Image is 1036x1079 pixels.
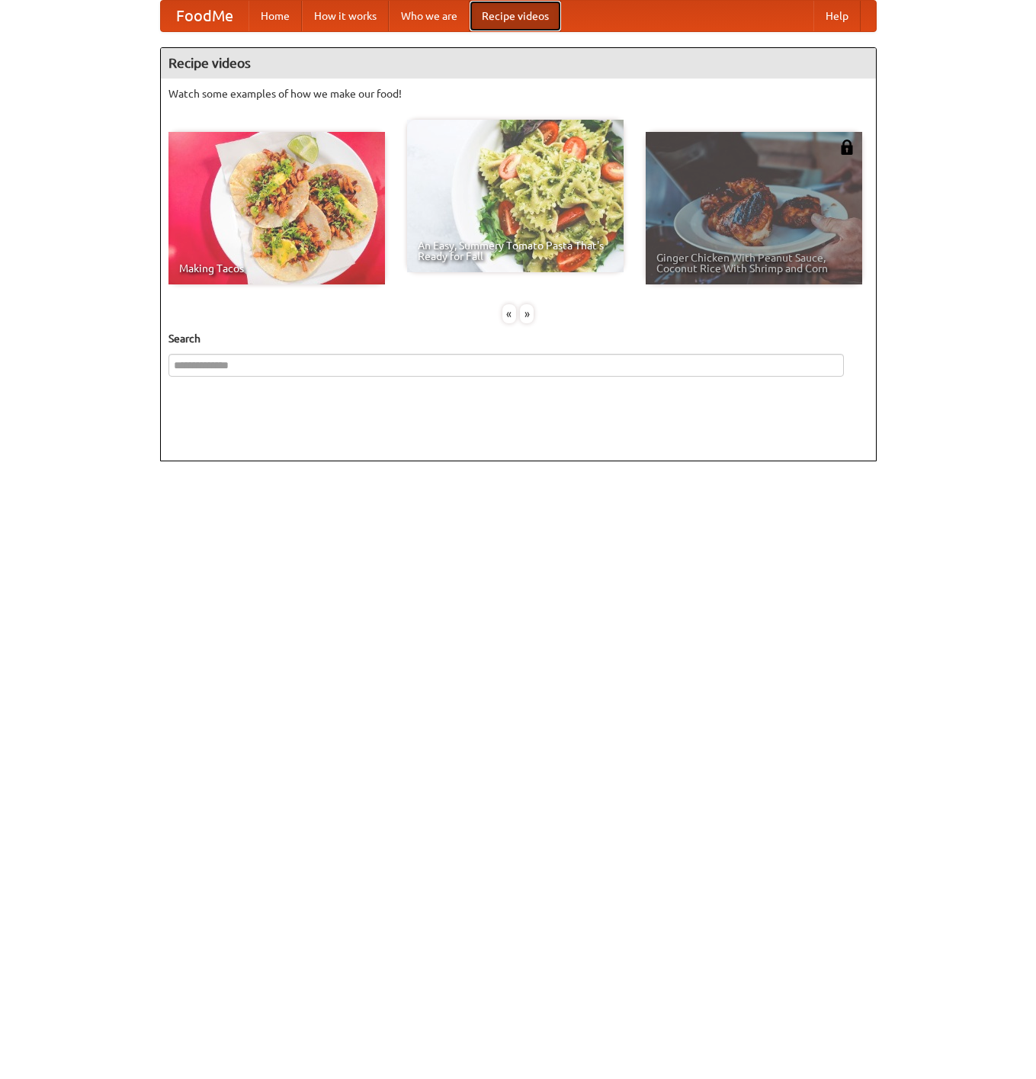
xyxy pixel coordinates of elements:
a: Making Tacos [168,132,385,284]
div: » [520,304,534,323]
p: Watch some examples of how we make our food! [168,86,868,101]
a: Who we are [389,1,470,31]
span: Making Tacos [179,263,374,274]
a: Recipe videos [470,1,561,31]
a: Help [813,1,861,31]
span: An Easy, Summery Tomato Pasta That's Ready for Fall [418,240,613,262]
div: « [502,304,516,323]
a: An Easy, Summery Tomato Pasta That's Ready for Fall [407,120,624,272]
a: How it works [302,1,389,31]
img: 483408.png [839,140,855,155]
a: Home [249,1,302,31]
h4: Recipe videos [161,48,876,79]
a: FoodMe [161,1,249,31]
h5: Search [168,331,868,346]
